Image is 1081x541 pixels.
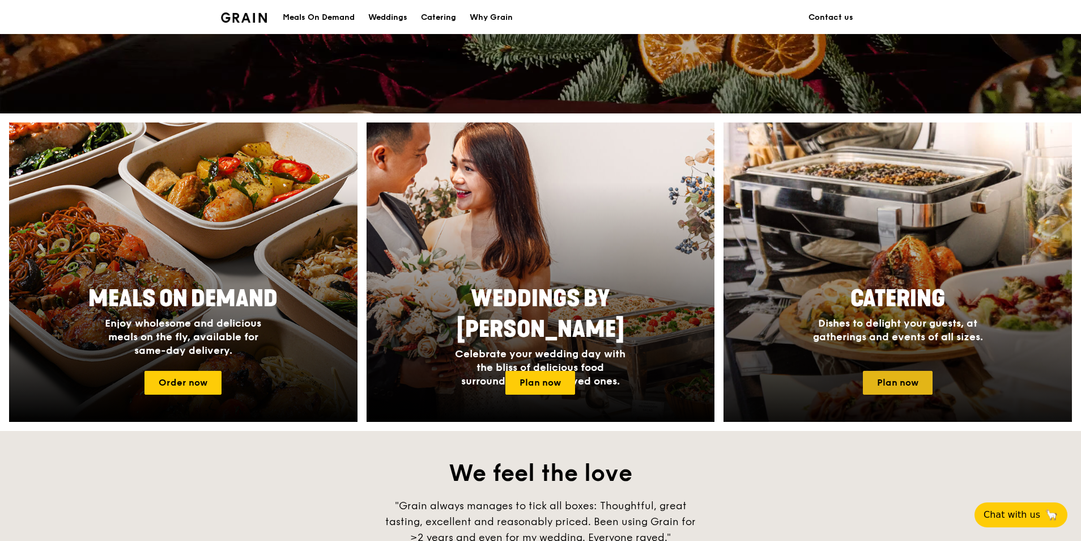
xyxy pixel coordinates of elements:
span: Meals On Demand [88,285,278,312]
span: Celebrate your wedding day with the bliss of delicious food surrounded by your loved ones. [455,348,625,387]
img: Grain [221,12,267,23]
a: Weddings by [PERSON_NAME]Celebrate your wedding day with the bliss of delicious food surrounded b... [367,122,715,422]
img: weddings-card.4f3003b8.jpg [367,122,715,422]
span: Dishes to delight your guests, at gatherings and events of all sizes. [813,317,983,343]
a: Plan now [863,371,933,395]
a: Catering [414,1,463,35]
span: Weddings by [PERSON_NAME] [457,285,624,343]
div: Why Grain [470,1,513,35]
a: Order now [144,371,222,395]
a: Why Grain [463,1,520,35]
button: Chat with us🦙 [974,502,1067,527]
a: Meals On DemandEnjoy wholesome and delicious meals on the fly, available for same-day delivery.Or... [9,122,358,422]
img: meals-on-demand-card.d2b6f6db.png [9,122,358,422]
a: Weddings [361,1,414,35]
a: Contact us [802,1,860,35]
div: Catering [421,1,456,35]
span: Enjoy wholesome and delicious meals on the fly, available for same-day delivery. [105,317,261,357]
div: Weddings [368,1,407,35]
span: Chat with us [984,508,1040,522]
div: Meals On Demand [283,1,355,35]
span: 🦙 [1045,508,1058,522]
a: Plan now [505,371,575,395]
span: Catering [850,285,945,312]
a: CateringDishes to delight your guests, at gatherings and events of all sizes.Plan now [723,122,1072,422]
